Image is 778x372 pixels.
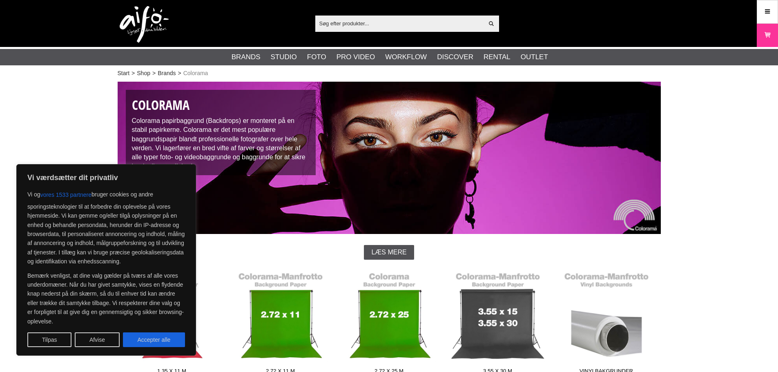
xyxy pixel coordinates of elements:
span: > [178,69,181,78]
div: Vi værdsætter dit privatliv [16,164,196,356]
p: Bemærk venligst, at dine valg gælder på tværs af alle vores underdomæner. Når du har givet samtyk... [27,271,185,326]
button: Accepter alle [123,332,185,347]
img: Colorama Paper Backgrounds [118,82,661,234]
a: Workflow [385,52,427,62]
a: Outlet [521,52,548,62]
a: Discover [437,52,473,62]
a: Shop [137,69,150,78]
h1: Colorama [132,96,310,114]
img: logo.png [120,6,169,43]
span: > [132,69,135,78]
a: Rental [484,52,510,62]
button: vores 1533 partnere [40,187,91,202]
p: Vi værdsætter dit privatliv [27,173,185,183]
a: Foto [307,52,326,62]
span: Colorama [183,69,208,78]
a: Pro Video [337,52,375,62]
a: Brands [158,69,176,78]
a: Brands [232,52,261,62]
a: Start [118,69,130,78]
div: Colorama papirbaggrund (Backdrops) er monteret på en stabil papirkerne. Colorama er det mest popu... [126,90,316,175]
span: Læs mere [371,249,406,256]
span: > [152,69,156,78]
button: Tilpas [27,332,71,347]
button: Afvise [75,332,120,347]
p: Vi og bruger cookies og andre sporingsteknologier til at forbedre din oplevelse på vores hjemmesi... [27,187,185,266]
a: Studio [271,52,297,62]
input: Søg efter produkter... [315,17,484,29]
